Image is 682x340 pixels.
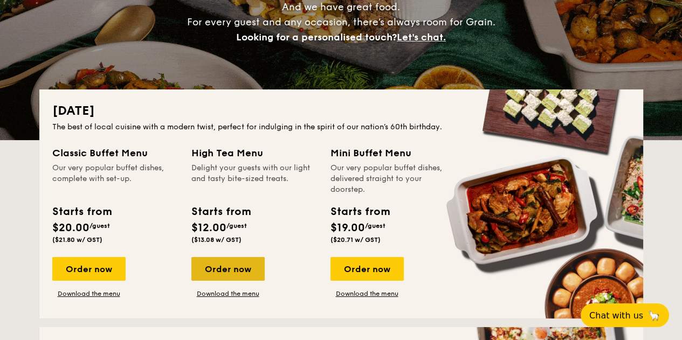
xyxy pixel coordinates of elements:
a: Download the menu [52,289,126,298]
span: /guest [89,222,110,230]
div: Starts from [52,204,111,220]
span: ($21.80 w/ GST) [52,236,102,244]
span: ($20.71 w/ GST) [330,236,381,244]
div: Our very popular buffet dishes, complete with set-up. [52,163,178,195]
a: Download the menu [191,289,265,298]
div: Our very popular buffet dishes, delivered straight to your doorstep. [330,163,457,195]
span: /guest [226,222,247,230]
h2: [DATE] [52,102,630,120]
span: $19.00 [330,221,365,234]
span: /guest [365,222,385,230]
a: Download the menu [330,289,404,298]
span: Looking for a personalised touch? [236,31,397,43]
span: $20.00 [52,221,89,234]
span: Chat with us [589,310,643,321]
span: And we have great food. For every guest and any occasion, there’s always room for Grain. [187,1,495,43]
div: Order now [330,257,404,281]
div: High Tea Menu [191,145,318,161]
div: Order now [52,257,126,281]
div: Starts from [191,204,250,220]
div: The best of local cuisine with a modern twist, perfect for indulging in the spirit of our nation’... [52,122,630,133]
div: Mini Buffet Menu [330,145,457,161]
span: Let's chat. [397,31,446,43]
div: Classic Buffet Menu [52,145,178,161]
span: $12.00 [191,221,226,234]
button: Chat with us🦙 [581,303,669,327]
div: Order now [191,257,265,281]
span: ($13.08 w/ GST) [191,236,242,244]
div: Starts from [330,204,389,220]
span: 🦙 [647,309,660,322]
div: Delight your guests with our light and tasty bite-sized treats. [191,163,318,195]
